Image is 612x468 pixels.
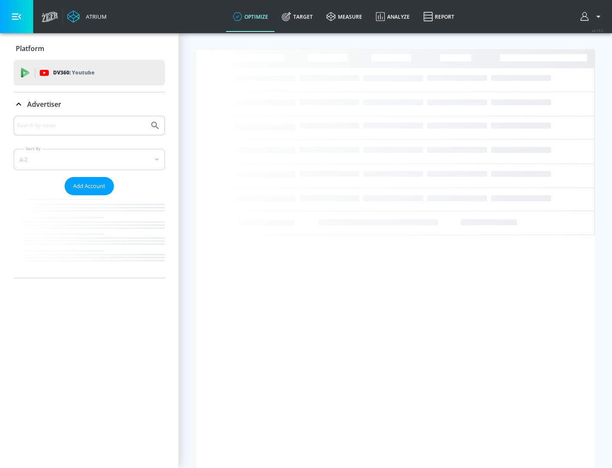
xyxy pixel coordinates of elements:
div: Advertiser [14,116,165,278]
a: optimize [226,1,275,32]
nav: list of Advertiser [14,195,165,278]
p: Advertiser [27,100,61,109]
div: A-Z [14,149,165,170]
p: DV360: [53,68,94,77]
div: DV360: Youtube [14,60,165,86]
input: Search by name [17,120,146,131]
a: Analyze [369,1,416,32]
a: measure [320,1,369,32]
p: Platform [16,44,44,53]
a: Report [416,1,461,32]
span: Add Account [73,181,105,191]
div: Platform [14,37,165,60]
a: Atrium [67,10,107,23]
a: Target [275,1,320,32]
div: Advertiser [14,92,165,116]
label: Sort By [24,146,42,151]
button: Add Account [65,177,114,195]
span: v 4.19.0 [592,28,603,33]
div: Atrium [82,13,107,20]
p: Youtube [72,68,94,77]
